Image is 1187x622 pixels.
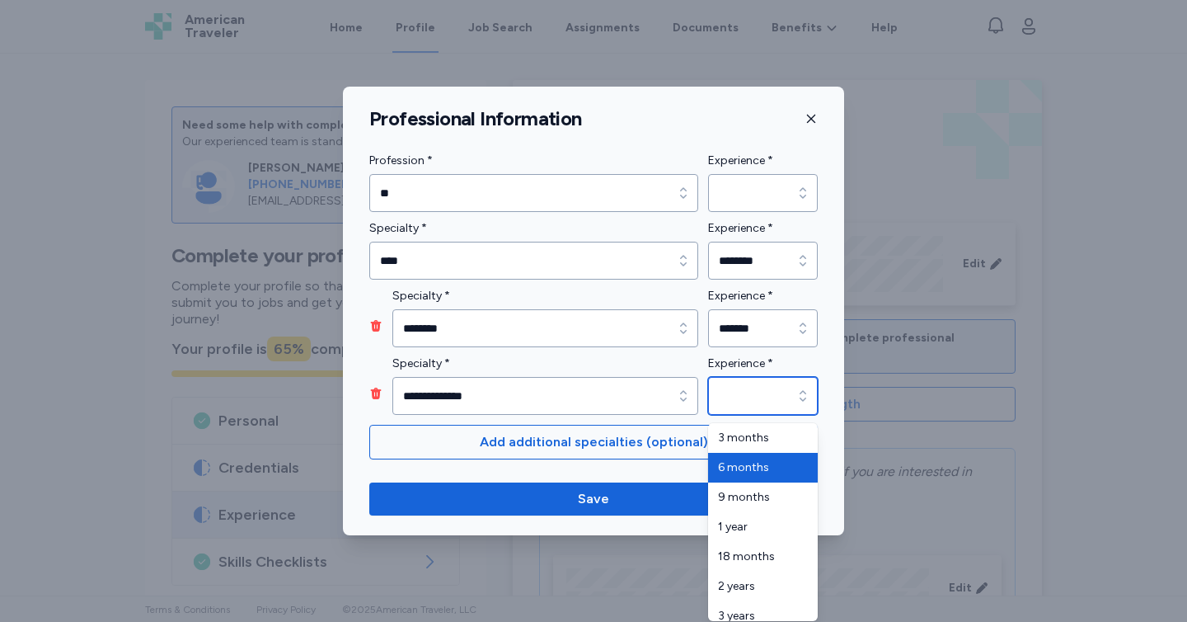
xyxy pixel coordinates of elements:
span: 2 years [718,578,788,595]
span: 18 months [718,549,788,565]
span: 6 months [718,459,788,476]
span: 9 months [718,489,788,506]
span: 3 months [718,430,788,446]
span: 1 year [718,519,788,535]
